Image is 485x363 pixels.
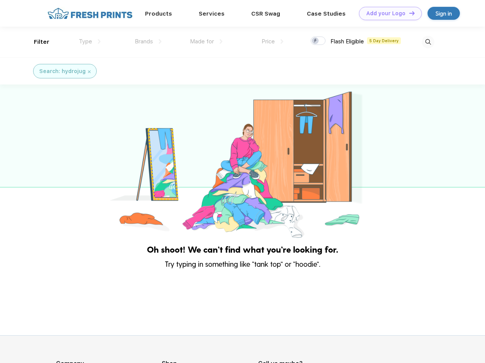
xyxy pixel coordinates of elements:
[159,39,161,44] img: dropdown.png
[422,36,434,48] img: desktop_search.svg
[366,10,405,17] div: Add your Logo
[190,38,214,45] span: Made for
[39,67,86,75] div: Search: hydrojug
[262,38,275,45] span: Price
[220,39,222,44] img: dropdown.png
[409,11,415,15] img: DT
[367,37,401,44] span: 5 Day Delivery
[145,10,172,17] a: Products
[34,38,49,46] div: Filter
[98,39,101,44] img: dropdown.png
[79,38,92,45] span: Type
[45,7,135,20] img: fo%20logo%202.webp
[428,7,460,20] a: Sign in
[88,70,91,73] img: filter_cancel.svg
[281,39,283,44] img: dropdown.png
[436,9,452,18] div: Sign in
[330,38,364,45] span: Flash Eligible
[135,38,153,45] span: Brands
